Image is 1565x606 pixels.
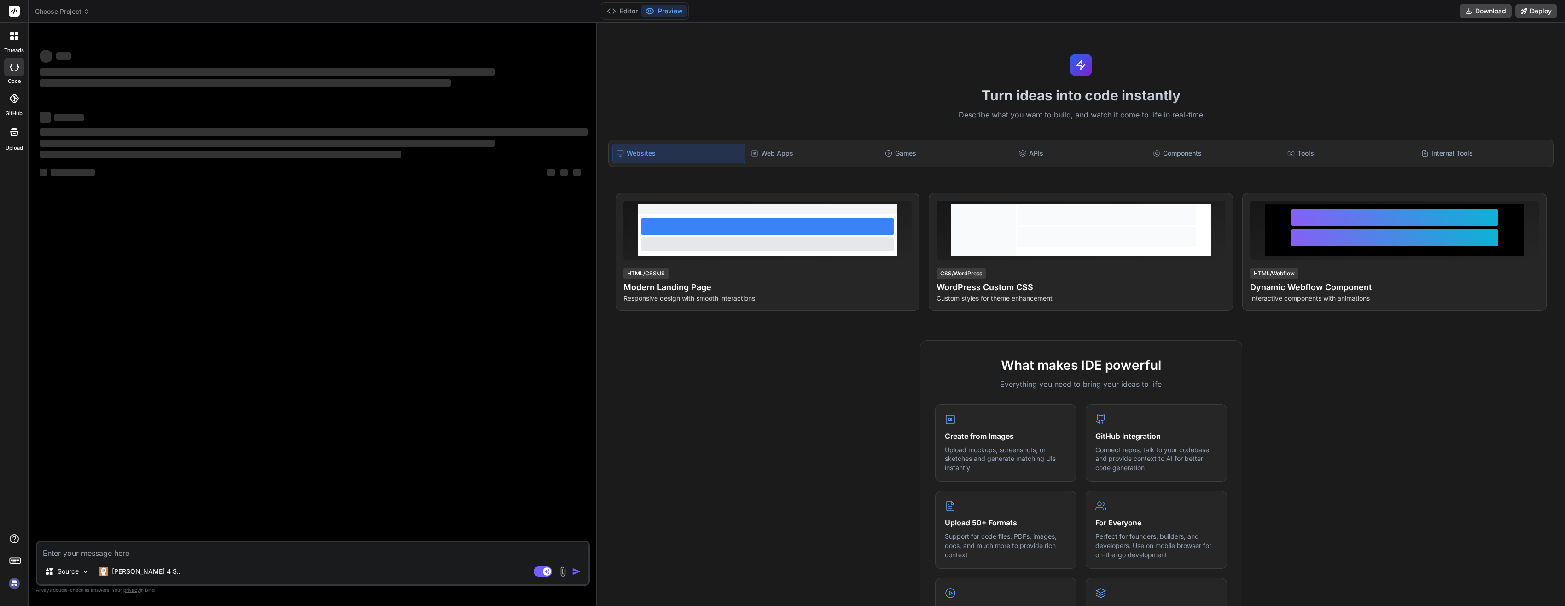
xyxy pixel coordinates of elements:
span: ‌ [56,52,71,60]
div: Tools [1284,144,1416,163]
span: Choose Project [35,7,90,16]
img: attachment [558,566,568,577]
div: HTML/CSS/JS [623,268,669,279]
img: icon [572,567,581,576]
label: code [8,77,21,85]
div: HTML/Webflow [1250,268,1298,279]
button: Deploy [1515,4,1557,18]
span: ‌ [40,128,588,136]
span: ‌ [40,50,52,63]
img: Pick Models [81,568,89,576]
p: Everything you need to bring your ideas to life [935,379,1227,390]
span: ‌ [40,169,47,176]
div: Internal Tools [1418,144,1550,163]
div: Games [881,144,1013,163]
h4: GitHub Integration [1095,431,1217,442]
h1: Turn ideas into code instantly [603,87,1559,104]
h4: Create from Images [945,431,1067,442]
span: ‌ [547,169,555,176]
p: Always double-check its answers. Your in Bind [36,586,590,594]
h4: Modern Landing Page [623,281,912,294]
h4: WordPress Custom CSS [937,281,1225,294]
h4: Upload 50+ Formats [945,517,1067,528]
label: GitHub [6,110,23,117]
span: ‌ [51,169,95,176]
span: ‌ [560,169,568,176]
span: ‌ [40,140,495,147]
p: Interactive components with animations [1250,294,1539,303]
p: Upload mockups, screenshots, or sketches and generate matching UIs instantly [945,445,1067,472]
span: ‌ [40,151,401,158]
span: ‌ [40,79,451,87]
img: signin [6,576,22,591]
p: Support for code files, PDFs, images, docs, and much more to provide rich context [945,532,1067,559]
button: Preview [641,5,687,17]
label: threads [4,47,24,54]
div: APIs [1015,144,1147,163]
p: Describe what you want to build, and watch it come to life in real-time [603,109,1559,121]
h4: For Everyone [1095,517,1217,528]
p: Custom styles for theme enhancement [937,294,1225,303]
div: Web Apps [747,144,879,163]
span: ‌ [573,169,581,176]
p: Perfect for founders, builders, and developers. Use on mobile browser for on-the-go development [1095,532,1217,559]
span: ‌ [54,114,84,121]
div: Components [1149,144,1281,163]
p: Responsive design with smooth interactions [623,294,912,303]
img: Claude 4 Sonnet [99,567,108,576]
div: Websites [612,144,745,163]
span: ‌ [40,68,495,76]
label: Upload [6,144,23,152]
div: CSS/WordPress [937,268,986,279]
p: Connect repos, talk to your codebase, and provide context to AI for better code generation [1095,445,1217,472]
button: Editor [603,5,641,17]
span: privacy [123,587,140,593]
span: ‌ [40,112,51,123]
button: Download [1460,4,1512,18]
p: Source [58,567,79,576]
h4: Dynamic Webflow Component [1250,281,1539,294]
p: [PERSON_NAME] 4 S.. [112,567,180,576]
h2: What makes IDE powerful [935,355,1227,375]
